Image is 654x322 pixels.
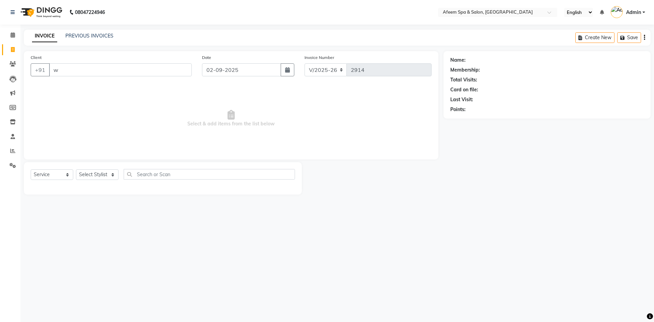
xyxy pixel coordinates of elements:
div: Name: [450,57,466,64]
input: Search or Scan [124,169,295,180]
span: Select & add items from the list below [31,85,432,153]
span: Admin [626,9,641,16]
img: logo [17,3,64,22]
a: PREVIOUS INVOICES [65,33,113,39]
img: Admin [611,6,623,18]
button: Create New [575,32,614,43]
div: Membership: [450,66,480,74]
a: INVOICE [32,30,57,42]
b: 08047224946 [75,3,105,22]
label: Client [31,55,42,61]
button: +91 [31,63,50,76]
button: Save [617,32,641,43]
input: Search by Name/Mobile/Email/Code [49,63,192,76]
div: Points: [450,106,466,113]
label: Date [202,55,211,61]
label: Invoice Number [305,55,334,61]
div: Last Visit: [450,96,473,103]
div: Card on file: [450,86,478,93]
div: Total Visits: [450,76,477,83]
